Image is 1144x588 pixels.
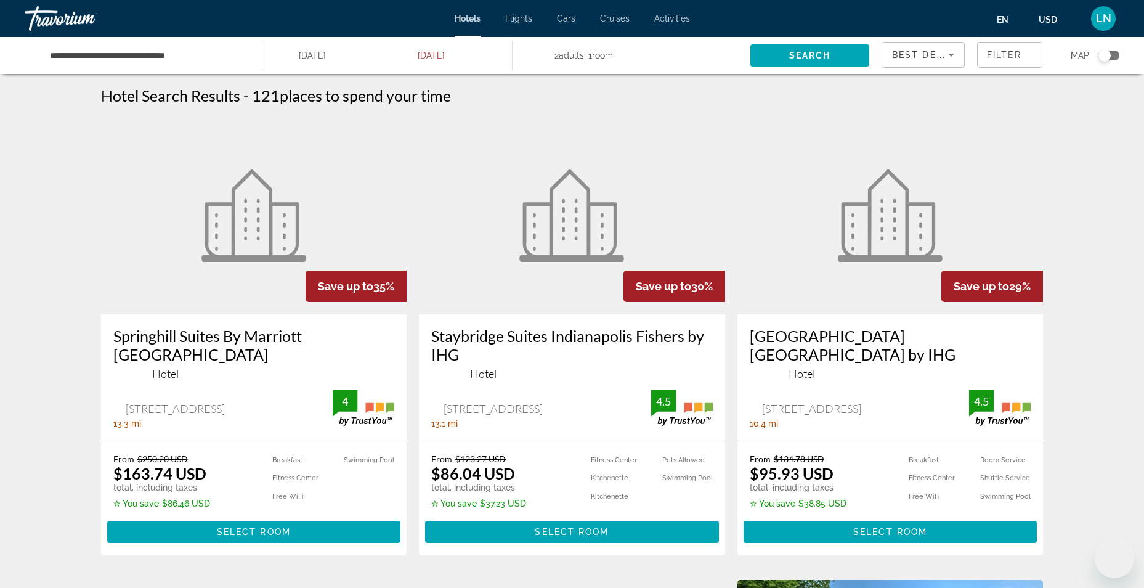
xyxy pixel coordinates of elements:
[113,367,395,380] div: 3 star Hotel
[570,454,641,466] li: Fitness Center
[750,499,846,508] p: $38.85 USD
[431,419,458,428] span: 13.1 mi
[505,14,532,23] a: Flights
[1096,12,1111,25] span: LN
[251,454,323,466] li: Breakfast
[1095,539,1134,578] iframe: Button to launch messaging window
[431,499,477,508] span: ✮ You save
[444,402,543,415] span: [STREET_ADDRESS]
[584,47,613,64] span: , 1
[25,2,148,35] a: Travorium
[750,419,778,428] span: 10.4 mi
[554,47,584,64] span: 2
[280,86,451,105] span: places to spend your time
[636,280,691,293] span: Save up to
[592,51,613,60] span: Room
[959,472,1031,484] li: Shuttle Service
[107,521,401,543] button: Select Room
[107,524,401,537] a: Select Room
[201,169,306,262] img: Springhill Suites By Marriott Indianapolis Carmel
[750,327,1031,364] a: [GEOGRAPHIC_DATA] [GEOGRAPHIC_DATA] by IHG
[1071,47,1089,64] span: Map
[750,454,771,464] span: From
[744,521,1037,543] button: Select Room
[455,454,506,464] del: $123.27 USD
[126,402,225,415] span: [STREET_ADDRESS]
[425,521,719,543] button: Select Room
[570,491,641,503] li: Kitchenette
[431,367,713,380] div: 3 star Hotel
[838,169,943,262] img: Holiday Inn Indianapolis Airport by IHG
[262,37,513,74] button: Select check in and out date
[789,367,815,380] span: Hotel
[941,271,1043,302] div: 29%
[997,10,1020,28] button: Change language
[959,454,1031,466] li: Room Service
[892,47,954,62] mat-select: Sort by
[789,51,831,60] span: Search
[455,14,481,23] a: Hotels
[651,390,713,426] img: TrustYou guest rating badge
[431,499,526,508] p: $37.23 USD
[251,491,323,503] li: Free WiFi
[853,527,927,537] span: Select Room
[623,271,725,302] div: 30%
[113,483,210,492] p: total, including taxes
[152,367,179,380] span: Hotel
[113,499,210,508] p: $86.46 USD
[243,86,249,105] span: -
[431,327,713,364] a: Staybridge Suites Indianapolis Fishers by IHG
[333,394,357,409] div: 4
[217,527,291,537] span: Select Room
[969,390,1031,426] img: TrustYou guest rating badge
[113,464,206,483] ins: $163.74 USD
[557,14,575,23] a: Cars
[559,51,584,60] span: Adults
[888,472,959,484] li: Fitness Center
[101,86,240,105] h1: Hotel Search Results
[252,86,451,105] h2: 121
[113,327,395,364] a: Springhill Suites By Marriott [GEOGRAPHIC_DATA]
[600,14,630,23] a: Cruises
[977,42,1042,68] button: Filters
[513,37,750,74] button: Travelers: 2 adults, 0 children
[762,402,861,415] span: [STREET_ADDRESS]
[306,271,407,302] div: 35%
[641,454,713,466] li: Pets Allowed
[888,454,959,466] li: Breakfast
[570,472,641,484] li: Kitchenette
[113,454,134,464] span: From
[1087,6,1119,31] button: User Menu
[251,472,323,484] li: Fitness Center
[750,483,846,492] p: total, including taxes
[519,169,624,262] img: Staybridge Suites Indianapolis Fishers by IHG
[1039,10,1069,28] button: Change currency
[651,394,676,409] div: 4.5
[470,367,497,380] span: Hotel
[1039,15,1057,25] span: USD
[1089,50,1119,61] button: Toggle map
[113,499,159,508] span: ✮ You save
[425,524,719,537] a: Select Room
[318,280,373,293] span: Save up to
[750,499,795,508] span: ✮ You save
[750,464,834,483] ins: $95.93 USD
[892,50,956,60] span: Best Deals
[750,367,1031,380] div: 3 star Hotel
[888,491,959,503] li: Free WiFi
[333,390,394,426] img: TrustYou guest rating badge
[954,280,1009,293] span: Save up to
[959,491,1031,503] li: Swimming Pool
[535,527,609,537] span: Select Room
[969,394,994,409] div: 4.5
[997,15,1008,25] span: en
[431,483,526,492] p: total, including taxes
[101,117,407,314] a: Springhill Suites By Marriott Indianapolis Carmel
[49,46,243,65] input: Search hotel destination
